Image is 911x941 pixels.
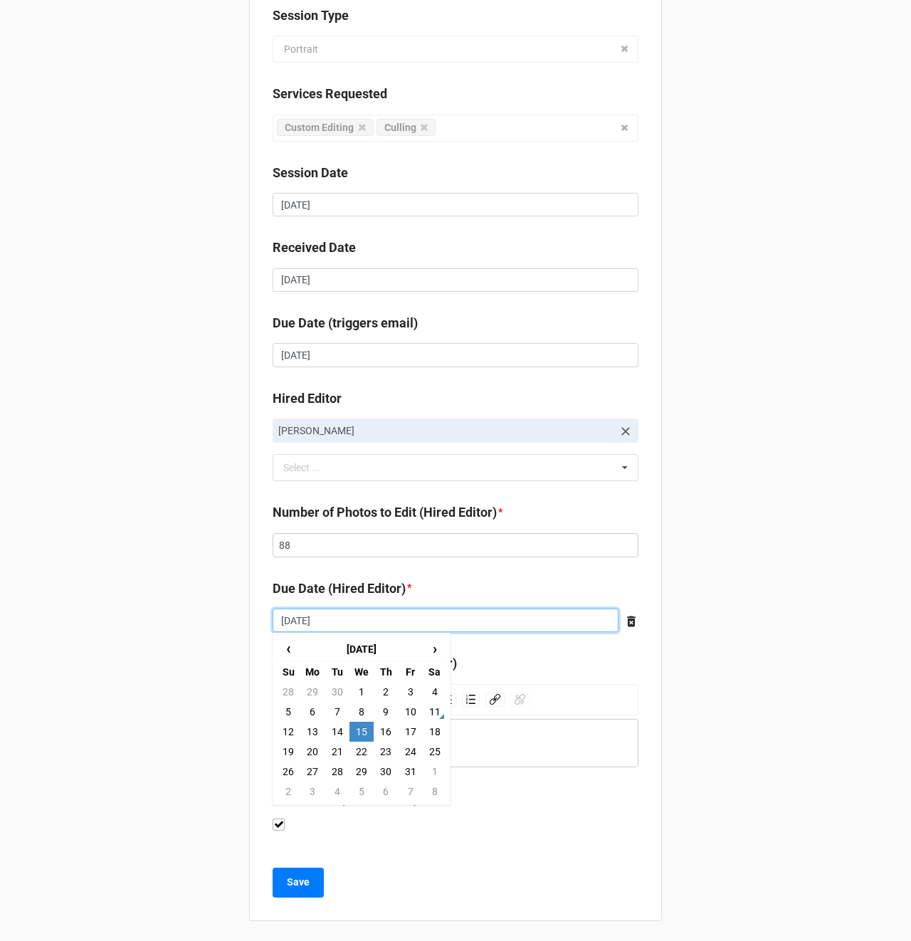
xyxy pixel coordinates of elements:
div: Unlink [510,693,530,707]
td: 20 [300,742,325,762]
td: 2 [276,782,300,801]
td: 11 [423,702,447,722]
div: Link [485,693,505,707]
input: Date [273,609,618,633]
td: 3 [300,782,325,801]
td: 2 [374,682,398,702]
b: Save [287,875,310,890]
div: rdw-toolbar [273,684,638,715]
th: Tu [325,662,349,682]
td: 30 [374,762,398,782]
label: Due Date (Hired Editor) [273,579,406,599]
div: Select ... [280,460,341,476]
input: Date [273,193,638,217]
td: 31 [398,762,422,782]
span: › [423,637,446,661]
td: 5 [276,702,300,722]
td: 23 [374,742,398,762]
td: 14 [325,722,349,742]
td: 15 [349,722,374,742]
td: 7 [325,702,349,722]
div: rdw-editor [280,735,632,751]
td: 12 [276,722,300,742]
td: 28 [276,682,300,702]
td: 24 [398,742,422,762]
th: [DATE] [300,636,422,662]
th: Sa [423,662,447,682]
td: 29 [349,762,374,782]
th: Mo [300,662,325,682]
td: 8 [349,702,374,722]
th: Th [374,662,398,682]
label: Hired Editor [273,389,342,409]
td: 6 [300,702,325,722]
span: ‹ [277,637,300,661]
td: 4 [423,682,447,702]
td: 1 [349,682,374,702]
p: [PERSON_NAME] [278,424,613,438]
td: 28 [325,762,349,782]
td: 8 [423,782,447,801]
div: rdw-link-control [483,689,532,710]
td: 26 [276,762,300,782]
th: Su [276,662,300,682]
label: Session Date [273,163,348,183]
td: 3 [398,682,422,702]
td: 1 [423,762,447,782]
td: 19 [276,742,300,762]
td: 9 [374,702,398,722]
td: 22 [349,742,374,762]
input: Date [273,343,638,367]
td: 7 [398,782,422,801]
td: 4 [325,782,349,801]
label: Services Requested [273,84,387,104]
td: 21 [325,742,349,762]
label: Received Date [273,238,356,258]
div: rdw-list-control [433,689,483,710]
td: 27 [300,762,325,782]
td: 18 [423,722,447,742]
div: rdw-wrapper [273,684,638,767]
input: Date [273,268,638,293]
td: 16 [374,722,398,742]
th: We [349,662,374,682]
label: Session Type [273,6,349,26]
td: 29 [300,682,325,702]
td: 13 [300,722,325,742]
div: Ordered [462,693,480,707]
td: 10 [398,702,422,722]
td: 25 [423,742,447,762]
td: 5 [349,782,374,801]
th: Fr [398,662,422,682]
td: 6 [374,782,398,801]
td: 17 [398,722,422,742]
button: Save [273,868,324,898]
label: Number of Photos to Edit (Hired Editor) [273,503,497,522]
td: 30 [325,682,349,702]
label: Due Date (triggers email) [273,313,418,333]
